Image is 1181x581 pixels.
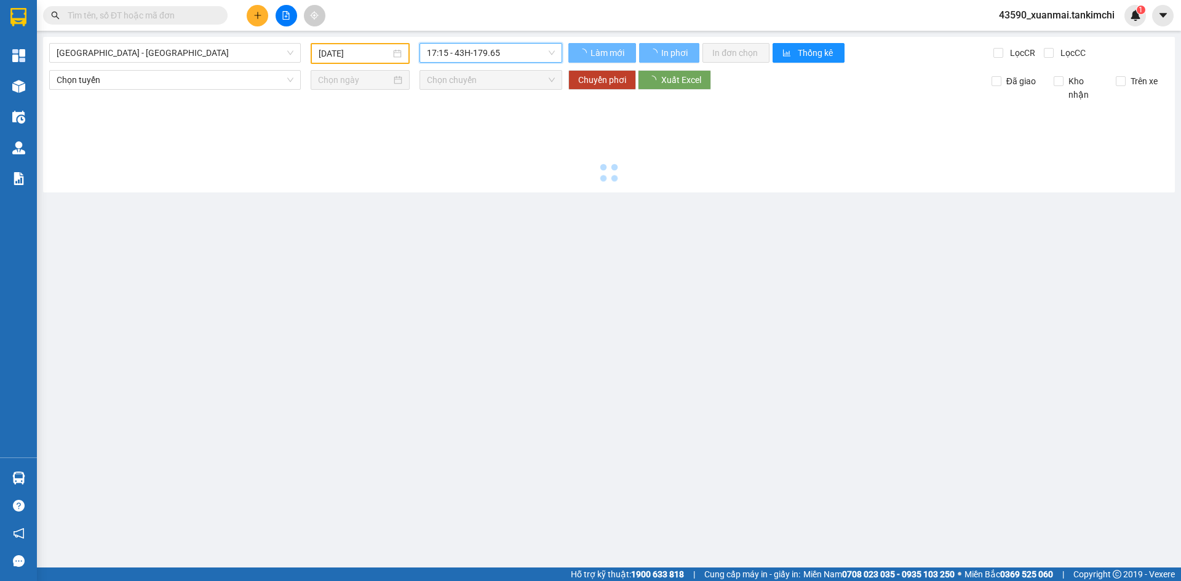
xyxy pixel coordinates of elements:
[702,43,769,63] button: In đơn chọn
[427,44,555,62] span: 17:15 - 43H-179.65
[304,5,325,26] button: aim
[253,11,262,20] span: plus
[57,71,293,89] span: Chọn tuyến
[12,172,25,185] img: solution-icon
[989,7,1124,23] span: 43590_xuanmai.tankimchi
[12,472,25,484] img: warehouse-icon
[958,572,961,577] span: ⚪️
[1130,10,1141,21] img: icon-new-feature
[12,49,25,62] img: dashboard-icon
[568,43,636,63] button: Làm mới
[68,9,213,22] input: Tìm tên, số ĐT hoặc mã đơn
[282,11,290,20] span: file-add
[803,567,955,581] span: Miền Nam
[661,46,690,60] span: In phơi
[693,567,695,581] span: |
[51,11,60,20] span: search
[310,11,319,20] span: aim
[568,70,636,90] button: Chuyển phơi
[631,569,684,579] strong: 1900 633 818
[1064,74,1107,101] span: Kho nhận
[57,44,293,62] span: Đà Nẵng - Đà Lạt
[571,567,684,581] span: Hỗ trợ kỹ thuật:
[1139,6,1143,14] span: 1
[639,43,699,63] button: In phơi
[782,49,793,58] span: bar-chart
[1158,10,1169,21] span: caret-down
[12,80,25,93] img: warehouse-icon
[773,43,845,63] button: bar-chartThống kê
[590,46,626,60] span: Làm mới
[10,8,26,26] img: logo-vxr
[1005,46,1037,60] span: Lọc CR
[1113,570,1121,579] span: copyright
[427,71,555,89] span: Chọn chuyến
[578,49,589,57] span: loading
[964,567,1053,581] span: Miền Bắc
[638,70,711,90] button: Xuất Excel
[704,567,800,581] span: Cung cấp máy in - giấy in:
[1001,74,1041,88] span: Đã giao
[13,500,25,512] span: question-circle
[1000,569,1053,579] strong: 0369 525 060
[12,141,25,154] img: warehouse-icon
[13,528,25,539] span: notification
[318,73,391,87] input: Chọn ngày
[649,49,659,57] span: loading
[13,555,25,567] span: message
[247,5,268,26] button: plus
[1056,46,1088,60] span: Lọc CC
[1126,74,1163,88] span: Trên xe
[1062,567,1064,581] span: |
[12,111,25,124] img: warehouse-icon
[798,46,835,60] span: Thống kê
[276,5,297,26] button: file-add
[1152,5,1174,26] button: caret-down
[1137,6,1145,14] sup: 1
[842,569,955,579] strong: 0708 023 035 - 0935 103 250
[319,47,391,60] input: 11/08/2025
